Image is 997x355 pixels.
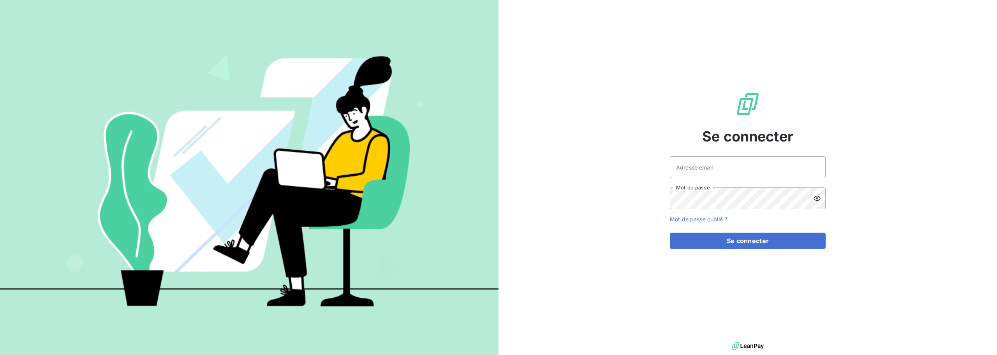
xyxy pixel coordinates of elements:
img: Logo LeanPay [735,92,760,117]
a: Mot de passe oublié ? [670,216,727,223]
img: logo [732,340,764,352]
button: Se connecter [670,233,826,249]
input: placeholder [670,156,826,178]
span: Se connecter [702,126,793,147]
